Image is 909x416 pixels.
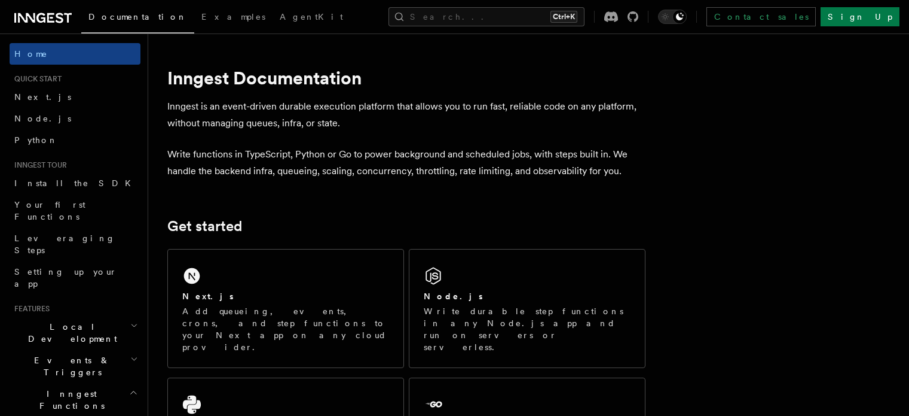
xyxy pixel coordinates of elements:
[10,86,140,108] a: Next.js
[14,135,58,145] span: Python
[81,4,194,34] a: Documentation
[424,305,631,353] p: Write durable step functions in any Node.js app and run on servers or serverless.
[10,172,140,194] a: Install the SDK
[10,43,140,65] a: Home
[280,12,343,22] span: AgentKit
[10,304,50,314] span: Features
[424,290,483,302] h2: Node.js
[14,178,138,188] span: Install the SDK
[10,316,140,350] button: Local Development
[388,7,584,26] button: Search...Ctrl+K
[10,321,130,345] span: Local Development
[273,4,350,32] a: AgentKit
[10,227,140,261] a: Leveraging Steps
[10,261,140,294] a: Setting up your app
[10,74,62,84] span: Quick start
[14,114,71,123] span: Node.js
[88,12,187,22] span: Documentation
[10,129,140,151] a: Python
[10,108,140,129] a: Node.js
[167,249,404,368] a: Next.jsAdd queueing, events, crons, and step functions to your Next app on any cloud provider.
[10,388,129,412] span: Inngest Functions
[14,233,115,255] span: Leveraging Steps
[14,92,71,102] span: Next.js
[201,12,265,22] span: Examples
[10,354,130,378] span: Events & Triggers
[10,160,67,170] span: Inngest tour
[14,48,48,60] span: Home
[167,67,645,89] h1: Inngest Documentation
[182,305,389,353] p: Add queueing, events, crons, and step functions to your Next app on any cloud provider.
[658,10,687,24] button: Toggle dark mode
[167,98,645,132] p: Inngest is an event-driven durable execution platform that allows you to run fast, reliable code ...
[14,200,85,221] span: Your first Functions
[14,267,117,289] span: Setting up your app
[10,194,140,227] a: Your first Functions
[706,7,816,26] a: Contact sales
[10,350,140,383] button: Events & Triggers
[409,249,645,368] a: Node.jsWrite durable step functions in any Node.js app and run on servers or serverless.
[194,4,273,32] a: Examples
[167,218,242,235] a: Get started
[550,11,577,23] kbd: Ctrl+K
[821,7,899,26] a: Sign Up
[167,146,645,180] p: Write functions in TypeScript, Python or Go to power background and scheduled jobs, with steps bu...
[182,290,234,302] h2: Next.js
